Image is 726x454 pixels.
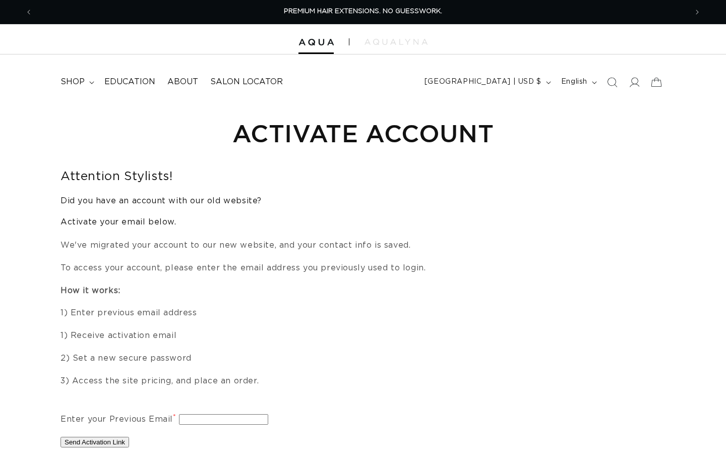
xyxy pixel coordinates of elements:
[18,3,40,22] button: Previous announcement
[60,437,129,447] button: Send Activation Link
[298,39,334,46] img: Aqua Hair Extensions
[60,261,665,275] p: To access your account, please enter the email address you previously used to login.
[60,287,120,295] strong: How it works:
[60,118,665,149] h1: Activate Account
[365,39,428,45] img: aqualyna.com
[60,415,176,423] label: Enter your Previous Email
[418,73,555,92] button: [GEOGRAPHIC_DATA] | USD $
[104,77,155,87] span: Education
[284,8,442,15] span: PREMIUM HAIR EXTENSIONS. NO GUESSWORK.
[60,169,665,185] h2: Attention Stylists!
[54,71,98,93] summary: shop
[601,71,623,93] summary: Search
[60,328,665,343] p: 1) Receive activation email
[210,77,283,87] span: Salon Locator
[60,374,665,388] p: 3) Access the site pricing, and place an order.
[161,71,204,93] a: About
[686,3,708,22] button: Next announcement
[167,77,198,87] span: About
[60,238,665,253] p: We've migrated your account to our new website, and your contact info is saved.
[60,306,665,320] p: 1) Enter previous email address
[425,77,541,87] span: [GEOGRAPHIC_DATA] | USD $
[60,77,85,87] span: shop
[561,77,587,87] span: English
[60,351,665,366] p: 2) Set a new secure password
[60,196,665,206] h4: Did you have an account with our old website?
[98,71,161,93] a: Education
[60,217,665,228] h4: Activate your email below.
[204,71,289,93] a: Salon Locator
[555,73,601,92] button: English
